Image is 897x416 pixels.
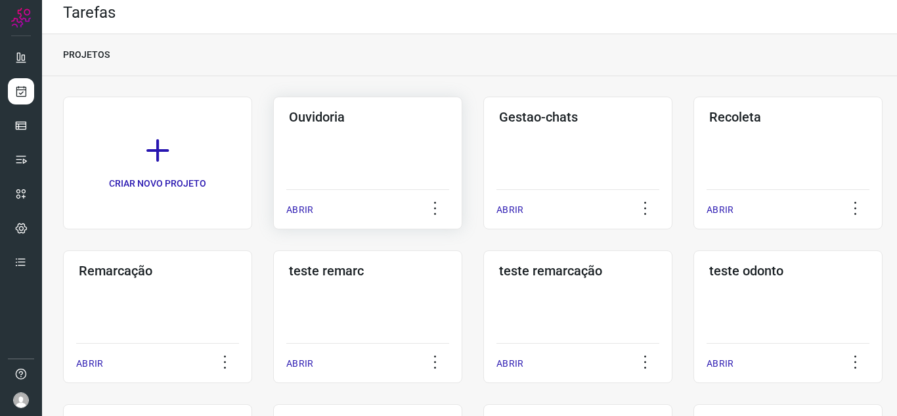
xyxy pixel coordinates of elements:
h3: teste remarcação [499,263,657,279]
img: avatar-user-boy.jpg [13,392,29,408]
p: ABRIR [286,357,313,371]
h2: Tarefas [63,3,116,22]
p: ABRIR [707,203,733,217]
p: CRIAR NOVO PROJETO [109,177,206,191]
p: ABRIR [496,203,523,217]
h3: Gestao-chats [499,109,657,125]
p: ABRIR [286,203,313,217]
h3: Recoleta [709,109,867,125]
img: Logo [11,8,31,28]
h3: Ouvidoria [289,109,447,125]
h3: teste odonto [709,263,867,279]
h3: Remarcação [79,263,236,279]
p: PROJETOS [63,48,110,62]
p: ABRIR [496,357,523,371]
p: ABRIR [707,357,733,371]
p: ABRIR [76,357,103,371]
h3: teste remarc [289,263,447,279]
